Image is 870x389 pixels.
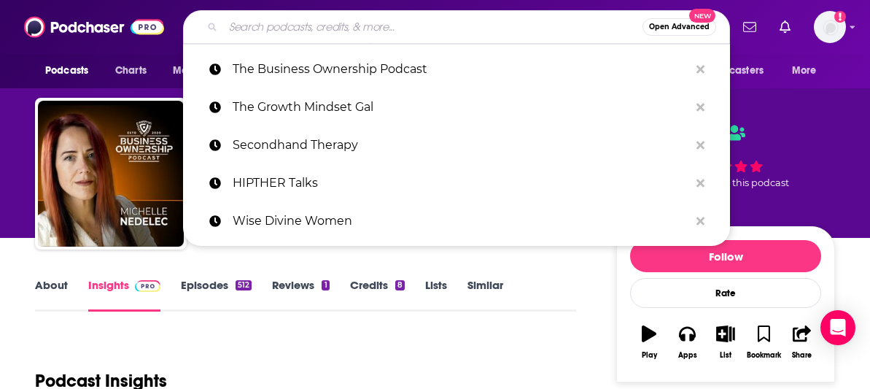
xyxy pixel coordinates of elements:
a: About [35,278,68,312]
p: Wise Divine Women [233,202,689,240]
img: Podchaser - Follow, Share and Rate Podcasts [24,13,164,41]
a: Lists [425,278,447,312]
div: Search podcasts, credits, & more... [183,10,730,44]
button: List [707,316,745,369]
span: Podcasts [45,61,88,81]
span: Open Advanced [649,23,710,31]
div: Apps [678,351,697,360]
svg: Add a profile image [834,11,846,23]
a: Similar [467,278,503,312]
a: The Business Ownership Podcast [183,50,730,88]
a: The Growth Mindset Gal [183,88,730,126]
button: Bookmark [745,316,782,369]
span: rated this podcast [704,177,789,188]
button: Follow [630,240,821,272]
a: InsightsPodchaser Pro [88,278,160,312]
button: open menu [782,57,835,85]
a: Reviews1 [272,278,329,312]
a: Secondhand Therapy [183,126,730,164]
button: open menu [684,57,785,85]
p: Secondhand Therapy [233,126,689,164]
img: The Business Ownership Podcast [38,101,184,247]
a: Show notifications dropdown [774,15,796,39]
div: Bookmark [747,351,781,360]
div: Play [642,351,657,360]
p: The Growth Mindset Gal [233,88,689,126]
p: The Business Ownership Podcast [233,50,689,88]
a: Wise Divine Women [183,202,730,240]
a: HIPTHER Talks [183,164,730,202]
span: Charts [115,61,147,81]
div: 512 [236,280,252,290]
button: Apps [668,316,706,369]
div: Rate [630,278,821,308]
div: 1 [322,280,329,290]
button: Play [630,316,668,369]
a: Episodes512 [181,278,252,312]
button: Show profile menu [814,11,846,43]
span: Monitoring [173,61,225,81]
a: Show notifications dropdown [737,15,762,39]
div: Open Intercom Messenger [820,310,855,345]
span: New [689,9,715,23]
div: Share [792,351,812,360]
img: Podchaser Pro [135,280,160,292]
a: Credits8 [350,278,405,312]
button: open menu [35,57,107,85]
p: HIPTHER Talks [233,164,689,202]
button: Share [783,316,821,369]
input: Search podcasts, credits, & more... [223,15,642,39]
button: Open AdvancedNew [642,18,716,36]
button: open menu [163,57,244,85]
div: List [720,351,731,360]
span: Logged in as KTMSseat4 [814,11,846,43]
div: 8 [395,280,405,290]
span: More [792,61,817,81]
a: Charts [106,57,155,85]
img: User Profile [814,11,846,43]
